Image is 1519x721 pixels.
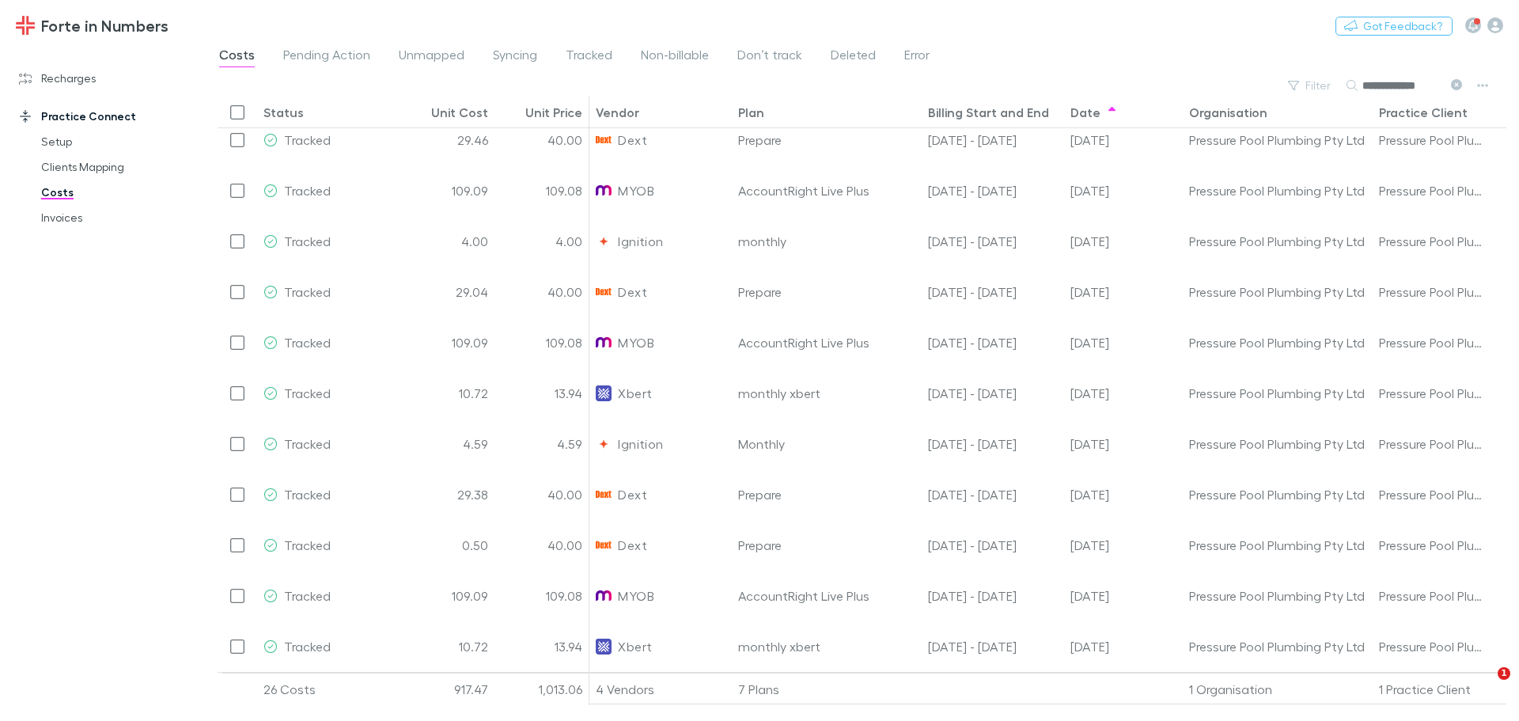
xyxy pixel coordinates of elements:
div: Pressure Pool Plumbing Pty Ltd [1189,115,1366,165]
div: Pressure Pool Plumbing Pty Ltd [1189,621,1366,671]
div: 01 Aug - 31 Aug 25 [922,520,1064,571]
span: MYOB [618,165,653,215]
div: Pressure Pool Plumbing Pty Ltd [1189,368,1366,418]
div: Practice Client [1379,104,1468,120]
div: AccountRight Live Plus [732,317,922,368]
a: Costs [25,180,214,205]
span: Deleted [831,47,876,67]
span: Tracked [284,183,331,198]
span: Don’t track [737,47,802,67]
div: Pressure Pool Plumbing Pty Ltd [1189,317,1366,367]
span: Tracked [284,385,331,400]
div: Plan [738,104,764,120]
div: 1,013.06 [494,674,589,705]
span: Dext [618,520,646,570]
div: 19 Sep 2025 [1064,621,1183,672]
img: Xbert's Logo [596,639,612,655]
div: 40.00 [494,267,589,317]
img: MYOB's Logo [596,183,612,199]
a: Invoices [25,205,214,230]
span: Tracked [284,487,331,502]
div: Prepare [732,267,922,317]
div: Status [263,104,304,120]
span: Tracked [284,639,331,654]
div: 01 Sep - 30 Sep 25 [922,571,1064,621]
div: Pressure Pool Plumbing Pty Ltd [1379,520,1488,570]
span: MYOB [618,571,653,620]
div: Search [1362,76,1441,95]
div: 01 Sep - 30 Sep 25 [922,469,1064,520]
div: 109.08 [494,571,589,621]
div: 29.04 [400,267,494,317]
div: 4.59 [494,419,589,469]
div: 109.09 [400,165,494,216]
div: Monthly [732,419,922,469]
div: 01 Sep 2025 [1064,520,1183,571]
span: MYOB [618,317,653,367]
a: Forte in Numbers [6,6,178,44]
div: Pressure Pool Plumbing Pty Ltd [1379,368,1488,418]
div: 10.72 [400,368,494,419]
span: Dext [618,469,646,519]
span: Dext [618,115,646,165]
div: Pressure Pool Plumbing Pty Ltd [1189,165,1366,215]
div: Pressure Pool Plumbing Pty Ltd [1379,419,1488,469]
button: Got Feedback? [1335,17,1453,36]
div: 29.46 [400,115,494,165]
div: 28 Jul 2025 [1064,216,1183,267]
div: 109.08 [494,317,589,368]
div: 19 Aug 2025 [1064,368,1183,419]
div: Organisation [1189,104,1267,120]
div: Pressure Pool Plumbing Pty Ltd [1189,267,1366,317]
span: Tracked [284,537,331,552]
span: Pending Action [283,47,370,67]
span: Tracked [284,335,331,350]
div: 01 Aug 2025 [1064,267,1183,317]
div: 01 Jul - 31 Jul 25 [922,115,1064,165]
div: Pressure Pool Plumbing Pty Ltd [1379,216,1488,266]
div: 1 Organisation [1183,674,1373,705]
span: Ignition [618,419,663,469]
span: Unmapped [399,47,464,67]
div: Pressure Pool Plumbing Pty Ltd [1189,571,1366,620]
div: 0.50 [400,520,494,571]
div: Prepare [732,520,922,571]
img: Dext's Logo [596,537,612,553]
div: 01 Aug - 31 Aug 25 [922,317,1064,368]
div: AccountRight Live Plus [732,571,922,621]
img: Dext's Logo [596,487,612,503]
div: 109.09 [400,317,494,368]
div: 20 Jul - 20 Aug 25 [922,368,1064,419]
div: 109.09 [400,571,494,621]
img: Xbert's Logo [596,385,612,401]
div: Billing Start and End [928,104,1049,120]
div: 13.94 [494,368,589,419]
div: 02 Jul 2025 [1064,165,1183,216]
span: Tracked [284,436,331,451]
div: 7 Plans [732,674,922,705]
div: 1 Practice Client [1373,674,1515,705]
div: Pressure Pool Plumbing Pty Ltd [1189,419,1366,469]
iframe: Intercom live chat [1465,667,1503,705]
div: monthly xbert [732,621,922,672]
div: Pressure Pool Plumbing Pty Ltd [1379,317,1488,367]
div: 01 Aug - 31 Aug 25 [922,267,1064,317]
span: Xbert [618,621,652,671]
div: 13.94 [494,621,589,672]
div: AccountRight Live Plus [732,165,922,216]
img: Forte in Numbers's Logo [16,16,35,35]
button: Filter [1280,76,1340,95]
div: 4.00 [400,216,494,267]
div: 4.59 [400,419,494,469]
div: 02 Aug 2025 [1064,317,1183,368]
a: Recharges [3,66,214,91]
span: Tracked [566,47,612,67]
button: Sort [1102,103,1121,122]
div: 4.00 [494,216,589,267]
div: 109.08 [494,165,589,216]
span: Ignition [618,216,663,266]
div: Date [1070,104,1100,120]
img: MYOB's Logo [596,335,612,351]
div: Unit Cost [431,104,488,120]
span: Tracked [284,233,331,249]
